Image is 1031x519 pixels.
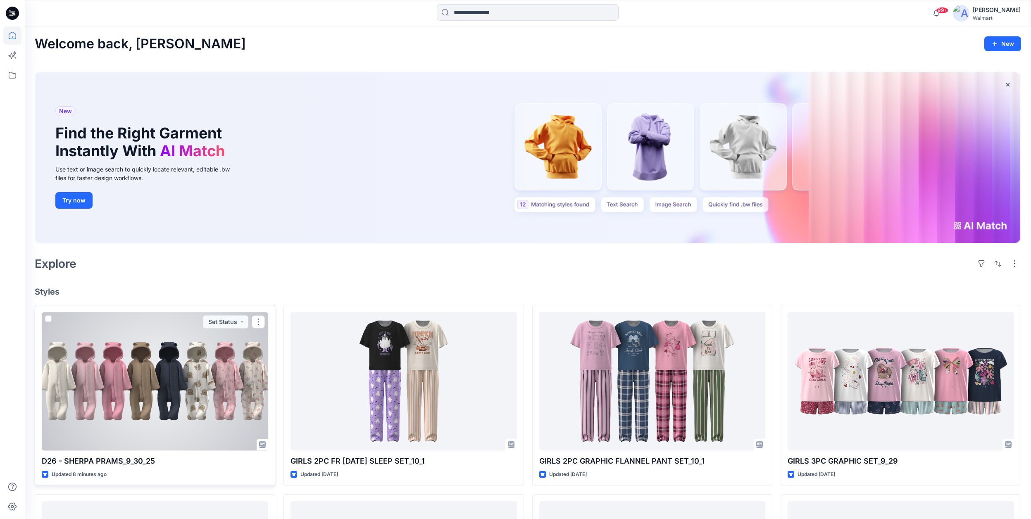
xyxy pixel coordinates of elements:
span: 99+ [936,7,948,14]
p: Updated [DATE] [549,470,587,479]
a: GIRLS 2PC GRAPHIC FLANNEL PANT SET_10_1 [539,312,766,450]
a: GIRLS 3PC GRAPHIC SET_9_29 [788,312,1014,450]
a: D26 - SHERPA PRAMS_9_30_25 [42,312,268,450]
p: GIRLS 2PC GRAPHIC FLANNEL PANT SET_10_1 [539,455,766,467]
a: GIRLS 2PC FR HALLOWEEN SLEEP SET_10_1 [290,312,517,450]
div: [PERSON_NAME] [973,5,1021,15]
span: AI Match [160,142,225,160]
h2: Explore [35,257,76,270]
h4: Styles [35,287,1021,297]
div: Walmart [973,15,1021,21]
button: New [984,36,1021,51]
span: New [59,106,72,116]
p: Updated [DATE] [300,470,338,479]
p: Updated 8 minutes ago [52,470,107,479]
p: D26 - SHERPA PRAMS_9_30_25 [42,455,268,467]
p: Updated [DATE] [798,470,835,479]
p: GIRLS 3PC GRAPHIC SET_9_29 [788,455,1014,467]
img: avatar [953,5,969,21]
h1: Find the Right Garment Instantly With [55,124,229,160]
p: GIRLS 2PC FR [DATE] SLEEP SET_10_1 [290,455,517,467]
h2: Welcome back, [PERSON_NAME] [35,36,246,52]
div: Use text or image search to quickly locate relevant, editable .bw files for faster design workflows. [55,165,241,182]
button: Try now [55,192,93,209]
